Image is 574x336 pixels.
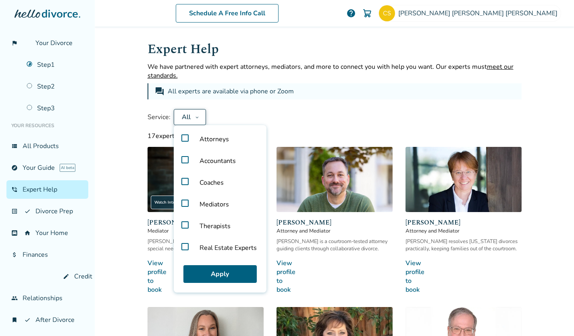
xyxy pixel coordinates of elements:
[406,147,522,212] img: Anne Mania
[11,208,31,214] span: list_alt_check
[148,227,264,235] span: Mediator
[183,265,257,283] button: Apply
[193,194,235,215] span: Mediators
[11,165,18,171] span: explore
[6,34,88,52] a: flag_2Your Divorce
[148,39,522,59] h1: Expert Help
[379,5,395,21] img: cpschmitz@gmail.com
[406,259,522,294] a: View profile to bookline_end_arrow_notch
[362,8,372,18] img: Cart
[11,251,18,258] span: attach_money
[6,202,88,221] a: list_alt_checkDivorce Prep
[148,62,522,80] p: We have partnered with expert attorneys, mediators, and more to connect you with help you want. O...
[193,150,242,172] span: Accountants
[11,40,31,46] span: flag_2
[6,311,88,329] a: bookmark_checkAfter Divorce
[398,9,561,18] span: [PERSON_NAME] [PERSON_NAME] [PERSON_NAME]
[193,128,235,150] span: Attorneys
[406,238,522,252] div: [PERSON_NAME] resolves [US_STATE] divorces practically, keeping families out of the courtroom.
[406,218,522,227] span: [PERSON_NAME]
[299,272,460,280] span: line_end_arrow_notch
[6,289,88,307] a: groupRelationships
[277,238,393,252] div: [PERSON_NAME] is a courtroom-tested attorney guiding clients through collaborative divorce.
[6,267,88,286] a: finance_modeCredit
[148,259,264,294] a: View profile to bookline_end_arrow_notch
[148,62,514,80] span: meet our standards.
[60,164,75,172] span: AI beta
[6,137,88,155] a: view_listAll Products
[22,56,88,74] a: Step1
[11,186,18,193] span: phone_in_talk
[148,132,522,140] div: 17 experts available with current filters.
[148,238,264,252] div: [PERSON_NAME] helps families, especially with special needs, resolve conflict peacefully.
[176,4,279,23] a: Schedule A Free Info Call
[406,227,522,235] span: Attorney and Mediator
[148,147,264,212] img: Claudia Brown Coulter
[193,215,237,237] span: Therapists
[6,245,88,264] a: attach_moneyFinances
[148,218,264,227] span: [PERSON_NAME] [PERSON_NAME]
[168,87,295,96] div: All experts are available via phone or Zoom
[346,8,356,18] a: help
[193,172,230,194] span: Coaches
[11,230,31,236] span: garage_home
[6,224,88,242] a: garage_homeYour Home
[181,113,192,122] div: All
[277,227,393,235] span: Attorney and Mediator
[277,218,393,227] span: [PERSON_NAME]
[6,180,88,199] a: phone_in_talkExpert Help
[35,39,73,47] span: Your Divorce
[22,99,88,117] a: Step3
[174,109,206,125] button: All
[11,143,18,149] span: view_list
[170,272,331,280] span: line_end_arrow_notch
[11,317,31,323] span: bookmark_check
[6,159,88,177] a: exploreYour GuideAI beta
[11,273,69,280] span: finance_mode
[6,117,88,134] li: Your Resources
[277,259,393,294] a: View profile to bookline_end_arrow_notch
[277,147,393,212] img: Neil Forester
[148,113,171,122] span: Service:
[193,237,263,259] span: Real Estate Experts
[22,77,88,96] a: Step2
[151,196,190,209] div: Watch Intro
[11,295,18,301] span: group
[155,87,164,96] span: forum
